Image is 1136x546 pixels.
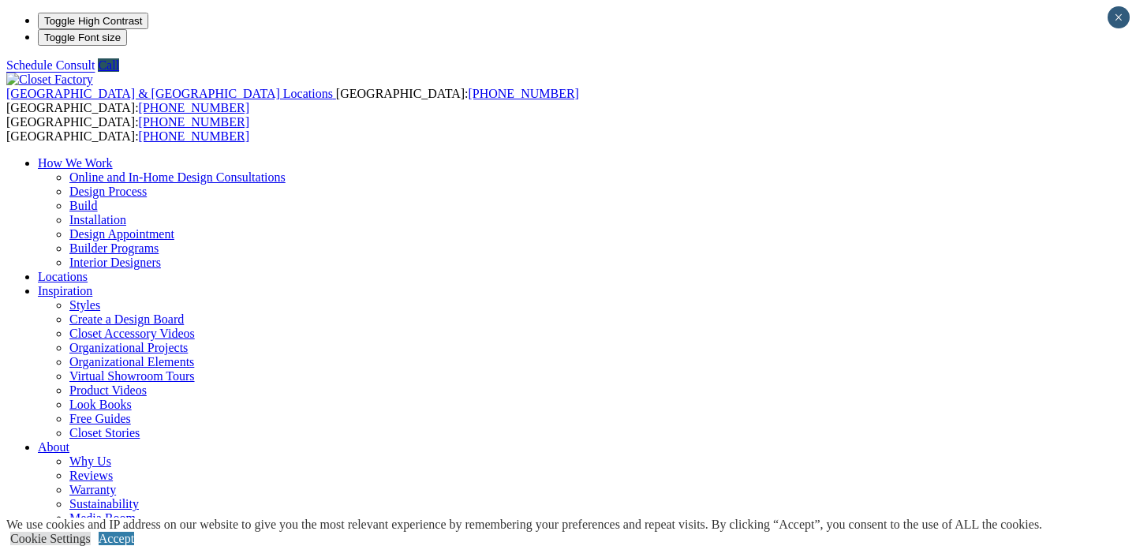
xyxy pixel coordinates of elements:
[38,270,88,283] a: Locations
[99,532,134,545] a: Accept
[139,101,249,114] a: [PHONE_NUMBER]
[6,87,579,114] span: [GEOGRAPHIC_DATA]: [GEOGRAPHIC_DATA]:
[10,532,91,545] a: Cookie Settings
[69,454,111,468] a: Why Us
[38,29,127,46] button: Toggle Font size
[38,156,113,170] a: How We Work
[69,483,116,496] a: Warranty
[38,440,69,454] a: About
[69,327,195,340] a: Closet Accessory Videos
[6,87,333,100] span: [GEOGRAPHIC_DATA] & [GEOGRAPHIC_DATA] Locations
[139,129,249,143] a: [PHONE_NUMBER]
[139,115,249,129] a: [PHONE_NUMBER]
[69,256,161,269] a: Interior Designers
[38,13,148,29] button: Toggle High Contrast
[69,511,136,525] a: Media Room
[69,341,188,354] a: Organizational Projects
[69,227,174,241] a: Design Appointment
[6,73,93,87] img: Closet Factory
[69,185,147,198] a: Design Process
[69,355,194,368] a: Organizational Elements
[69,497,139,510] a: Sustainability
[468,87,578,100] a: [PHONE_NUMBER]
[6,87,336,100] a: [GEOGRAPHIC_DATA] & [GEOGRAPHIC_DATA] Locations
[69,383,147,397] a: Product Videos
[69,312,184,326] a: Create a Design Board
[69,398,132,411] a: Look Books
[6,58,95,72] a: Schedule Consult
[69,241,159,255] a: Builder Programs
[69,170,286,184] a: Online and In-Home Design Consultations
[69,199,98,212] a: Build
[98,58,119,72] a: Call
[6,518,1042,532] div: We use cookies and IP address on our website to give you the most relevant experience by remember...
[69,213,126,226] a: Installation
[69,469,113,482] a: Reviews
[6,115,249,143] span: [GEOGRAPHIC_DATA]: [GEOGRAPHIC_DATA]:
[44,32,121,43] span: Toggle Font size
[1108,6,1130,28] button: Close
[69,426,140,439] a: Closet Stories
[38,284,92,297] a: Inspiration
[69,412,131,425] a: Free Guides
[69,369,195,383] a: Virtual Showroom Tours
[69,298,100,312] a: Styles
[44,15,142,27] span: Toggle High Contrast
